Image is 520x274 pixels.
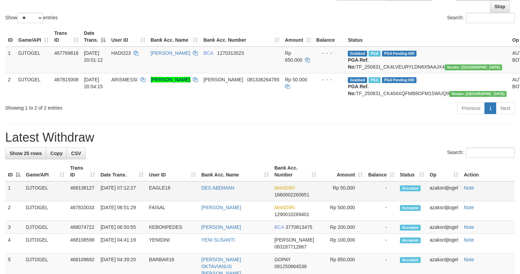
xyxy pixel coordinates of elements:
[314,27,345,47] th: Balance
[67,201,98,221] td: 467810033
[201,237,235,243] a: YENI SUSANTI
[23,181,67,201] td: DJTOGEL
[274,237,314,243] span: [PERSON_NAME]
[457,102,485,114] a: Previous
[427,201,461,221] td: azaksrdjtogel
[146,201,199,221] td: FAISAL
[274,205,295,210] span: MANDIRI
[400,257,421,263] span: Accepted
[316,50,343,57] div: - - -
[151,77,190,82] a: [PERSON_NAME]
[67,234,98,253] td: 468108598
[67,181,98,201] td: 468138127
[5,27,16,47] th: ID
[369,51,381,57] span: Marked by azaksrdjtogel
[201,185,234,191] a: DES ABDIMAN
[285,50,303,63] span: Rp 650.000
[464,257,474,262] a: Note
[111,77,137,82] span: ARISMESSI
[146,181,199,201] td: EAGLE18
[5,148,46,159] a: Show 25 rows
[464,237,474,243] a: Note
[348,77,367,83] span: Grabbed
[54,77,78,82] span: 467815008
[5,221,23,234] td: 3
[274,244,306,250] span: Copy 083187712667 to clipboard
[274,224,284,230] span: BCA
[67,148,86,159] a: CSV
[146,162,199,181] th: User ID: activate to sort column ascending
[274,257,291,262] span: GOPAY
[319,201,365,221] td: Rp 500,000
[400,225,421,231] span: Accepted
[148,27,201,47] th: Bank Acc. Name: activate to sort column ascending
[10,151,42,156] span: Show 25 rows
[67,221,98,234] td: 468074722
[198,162,272,181] th: Bank Acc. Name: activate to sort column ascending
[427,162,461,181] th: Op: activate to sort column ascending
[369,77,381,83] span: Marked by azaksrdjtogel
[84,50,103,63] span: [DATE] 20:01:12
[5,102,212,111] div: Showing 1 to 2 of 2 entries
[201,205,241,210] a: [PERSON_NAME]
[98,221,146,234] td: [DATE] 06:50:55
[23,162,67,181] th: Game/API: activate to sort column ascending
[400,185,421,191] span: Accepted
[23,221,67,234] td: DJTOGEL
[54,50,78,56] span: 467769818
[98,162,146,181] th: Date Trans.: activate to sort column ascending
[5,162,23,181] th: ID: activate to sort column descending
[464,224,474,230] a: Note
[16,73,51,100] td: DJTOGEL
[345,73,509,100] td: TF_250831_CK404XQFMB8OFM1SWUQ9
[5,201,23,221] td: 2
[84,77,103,89] span: [DATE] 20:54:15
[365,181,397,201] td: -
[319,181,365,201] td: Rp 50,000
[274,264,306,269] span: Copy 081250664538 to clipboard
[466,148,515,158] input: Search:
[282,27,314,47] th: Amount: activate to sort column ascending
[365,234,397,253] td: -
[203,50,213,56] span: BCA
[98,201,146,221] td: [DATE] 06:51:29
[5,181,23,201] td: 1
[319,221,365,234] td: Rp 200,000
[285,77,307,82] span: Rp 50.000
[447,148,515,158] label: Search:
[427,181,461,201] td: azaksrdjtogel
[5,73,16,100] td: 2
[16,27,51,47] th: Game/API: activate to sort column ascending
[5,131,515,144] h1: Latest Withdraw
[382,77,416,83] span: PGA Pending
[427,234,461,253] td: azaksrdjtogel
[67,162,98,181] th: Trans ID: activate to sort column ascending
[427,221,461,234] td: azaksrdjtogel
[146,221,199,234] td: KEBONPEDES
[217,50,244,56] span: Copy 1270313023 to clipboard
[400,237,421,243] span: Accepted
[484,102,496,114] a: 1
[319,162,365,181] th: Amount: activate to sort column ascending
[345,47,509,73] td: TF_250831_CK4LVEURYLDN6X9AAJX4
[445,64,502,70] span: Vendor URL: https://checkout4.1velocity.biz
[71,151,81,156] span: CSV
[447,13,515,23] label: Search:
[274,192,309,197] span: Copy 1660002260651 to clipboard
[397,162,427,181] th: Status: activate to sort column ascending
[201,224,241,230] a: [PERSON_NAME]
[449,91,507,97] span: Vendor URL: https://checkout4.1velocity.biz
[23,234,67,253] td: DJTOGEL
[247,77,279,82] span: Copy 081336264785 to clipboard
[319,234,365,253] td: Rp 100,000
[272,162,319,181] th: Bank Acc. Number: activate to sort column ascending
[461,162,515,181] th: Action
[51,27,81,47] th: Trans ID: activate to sort column ascending
[365,201,397,221] td: -
[382,51,416,57] span: PGA Pending
[285,224,312,230] span: Copy 3770813475 to clipboard
[348,57,369,70] b: PGA Ref. No:
[50,151,62,156] span: Copy
[46,148,67,159] a: Copy
[348,51,367,57] span: Grabbed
